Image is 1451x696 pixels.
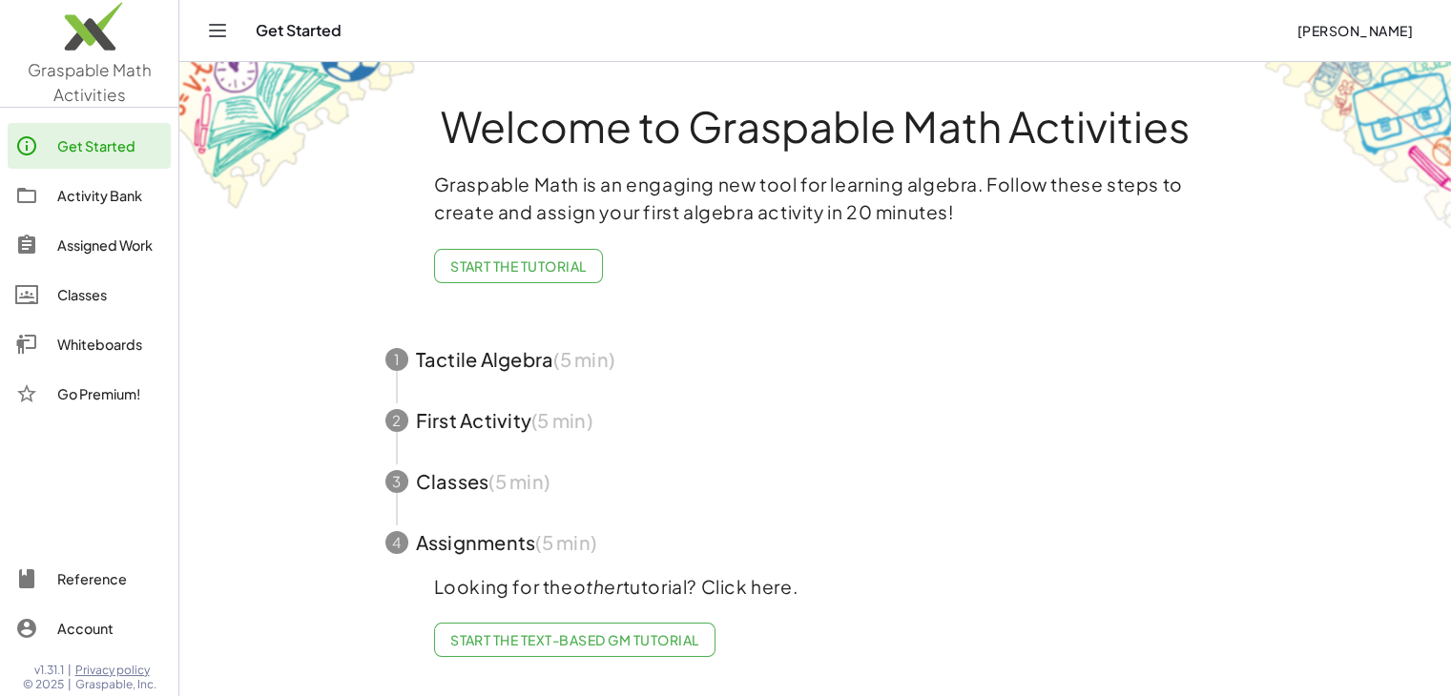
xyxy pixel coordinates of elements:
h1: Welcome to Graspable Math Activities [350,104,1281,148]
button: Start the Tutorial [434,249,603,283]
a: Whiteboards [8,321,171,367]
a: Get Started [8,123,171,169]
button: [PERSON_NAME] [1281,13,1428,48]
span: Start the Tutorial [450,257,587,275]
a: Activity Bank [8,173,171,218]
span: Graspable, Inc. [75,677,156,692]
em: other [573,575,623,598]
div: 1 [385,348,408,371]
div: Assigned Work [57,234,163,256]
div: 2 [385,409,408,432]
img: get-started-bg-ul-Ceg4j33I.png [179,60,418,212]
div: Account [57,617,163,640]
a: Privacy policy [75,663,156,678]
span: | [68,663,72,678]
a: Reference [8,556,171,602]
span: © 2025 [23,677,64,692]
div: Reference [57,567,163,590]
span: [PERSON_NAME] [1296,22,1413,39]
button: 3Classes(5 min) [363,451,1269,512]
div: 4 [385,531,408,554]
span: | [68,677,72,692]
span: Start the Text-based GM Tutorial [450,631,699,648]
span: v1.31.1 [34,663,64,678]
div: Go Premium! [57,382,163,405]
a: Account [8,605,171,651]
div: 3 [385,470,408,493]
span: Graspable Math Activities [28,59,152,105]
button: 2First Activity(5 min) [363,390,1269,451]
div: Activity Bank [57,184,163,207]
a: Start the Text-based GM Tutorial [434,623,715,657]
div: Get Started [57,134,163,157]
div: Classes [57,283,163,306]
p: Looking for the tutorial? Click here. [434,573,1197,601]
button: 1Tactile Algebra(5 min) [363,329,1269,390]
button: Toggle navigation [202,15,233,46]
a: Classes [8,272,171,317]
div: Whiteboards [57,333,163,356]
a: Assigned Work [8,222,171,268]
p: Graspable Math is an engaging new tool for learning algebra. Follow these steps to create and ass... [434,171,1197,226]
button: 4Assignments(5 min) [363,512,1269,573]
